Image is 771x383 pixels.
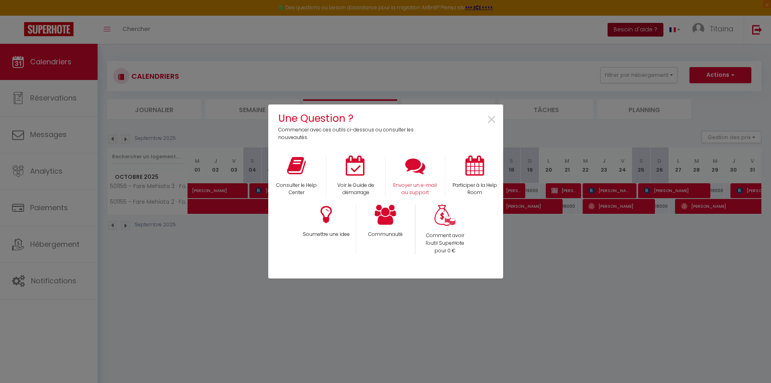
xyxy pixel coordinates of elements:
p: Consulter le Help Center [272,182,321,197]
p: Commencer avec ces outils ci-dessous ou consulter les nouveautés. [278,126,419,141]
p: Soumettre une idee [302,231,351,238]
p: Envoyer un e-mail au support [391,182,440,197]
span: × [486,107,497,133]
img: Money bag [434,205,455,226]
p: Participer à la Help Room [451,182,499,197]
p: Comment avoir l'outil SuperHote pour 0 € [421,232,469,255]
p: Voir le Guide de démarrage [332,182,380,197]
h4: Une Question ? [278,111,419,126]
button: Close [486,111,497,129]
p: Communauté [361,231,410,238]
